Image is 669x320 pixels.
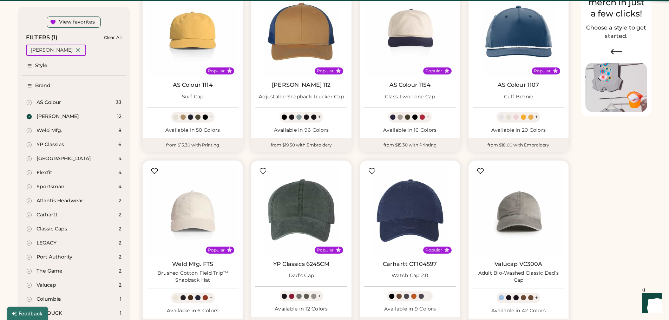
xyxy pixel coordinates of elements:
div: 2 [119,240,122,247]
div: FILTERS (1) [26,33,58,42]
div: Style [35,62,48,69]
div: Watch Cap 2.0 [392,272,428,279]
button: Popular Style [444,247,450,253]
div: 2 [119,226,122,233]
iframe: Front Chat [636,288,666,319]
div: 2 [119,197,122,204]
div: + [318,113,321,121]
div: YP Classics [37,141,64,148]
a: Weld Mfg. FTS [172,261,213,268]
button: Popular Style [336,247,341,253]
div: Cuff Beanie [504,93,533,100]
div: Sportsman [37,183,65,190]
div: Port Authority [37,254,72,261]
div: Available in 16 Colors [364,127,456,134]
div: Adjustable Snapback Trucker Cap [259,93,344,100]
div: 2 [119,268,122,275]
a: Carhartt CT104597 [383,261,437,268]
div: 8 [118,127,122,134]
div: 4 [118,169,122,176]
a: Valucap VC300A [494,261,542,268]
img: Weld Mfg. FTS Brushed Cotton Field Trip™ Snapback Hat [147,165,238,256]
div: Classic Caps [37,226,67,233]
div: Valucap [37,282,56,289]
button: Popular Style [227,68,232,73]
div: from $19.50 with Embroidery [251,138,351,152]
div: from $18.00 with Embroidery [468,138,569,152]
a: AS Colour 1114 [173,81,213,89]
div: Popular [425,68,442,74]
img: Carhartt CT104597 Watch Cap 2.0 [364,165,456,256]
div: Popular [425,247,442,253]
div: + [209,294,212,302]
div: Brand [35,82,51,89]
button: Popular Style [444,68,450,73]
div: + [535,294,538,302]
a: AS Colour 1154 [389,81,431,89]
div: Popular [317,68,334,74]
div: Atlantis Headwear [37,197,83,204]
div: Popular [208,68,225,74]
div: from $15.30 with Printing [360,138,460,152]
div: Brushed Cotton Field Trip™ Snapback Hat [147,270,238,284]
button: Popular Style [336,68,341,73]
a: YP Classics 6245CM [273,261,329,268]
div: Available in 20 Colors [473,127,564,134]
div: Columbia [37,296,61,303]
div: [GEOGRAPHIC_DATA] [37,155,91,162]
div: 1 [120,310,122,317]
div: + [535,113,538,121]
div: Dad’s Cap [289,272,314,279]
div: 1 [120,296,122,303]
div: + [427,292,431,300]
div: + [209,113,212,121]
a: [PERSON_NAME] 112 [272,81,331,89]
button: Popular Style [227,247,232,253]
div: Class Two-Tone Cap [385,93,435,100]
div: + [318,292,321,300]
div: View favorites [59,19,95,26]
div: Available in 42 Colors [473,307,564,314]
div: Adult Bio-Washed Classic Dad’s Cap [473,270,564,284]
div: Carhartt [37,211,58,218]
div: Popular [534,68,551,74]
div: Popular [208,247,225,253]
div: DRI DUCK [37,310,62,317]
div: 2 [119,282,122,289]
div: 12 [117,113,122,120]
div: + [426,113,429,121]
div: Available in 12 Colors [255,306,347,313]
img: YP Classics 6245CM Dad’s Cap [255,165,347,256]
div: Flexfit [37,169,52,176]
div: Surf Cap [182,93,204,100]
div: 2 [119,211,122,218]
div: The Game [37,268,63,275]
div: Available in 6 Colors [147,307,238,314]
div: from $15.30 with Printing [143,138,243,152]
h2: Choose a style to get started. [585,24,647,40]
a: AS Colour 1107 [498,81,539,89]
div: Clear All [104,35,122,40]
div: Available in 96 Colors [255,127,347,134]
div: 33 [116,99,122,106]
img: Image of Lisa Congdon Eye Print on T-Shirt and Hat [585,63,647,112]
img: Valucap VC300A Adult Bio-Washed Classic Dad’s Cap [473,165,564,256]
div: LEGACY [37,240,57,247]
div: AS Colour [37,99,61,106]
div: [PERSON_NAME] [31,47,73,54]
div: Available in 9 Colors [364,306,456,313]
button: Popular Style [553,68,558,73]
div: 4 [118,155,122,162]
div: 2 [119,254,122,261]
div: 4 [118,183,122,190]
div: Popular [317,247,334,253]
div: 6 [118,141,122,148]
div: [PERSON_NAME] [37,113,79,120]
div: Available in 50 Colors [147,127,238,134]
div: Weld Mfg. [37,127,62,134]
